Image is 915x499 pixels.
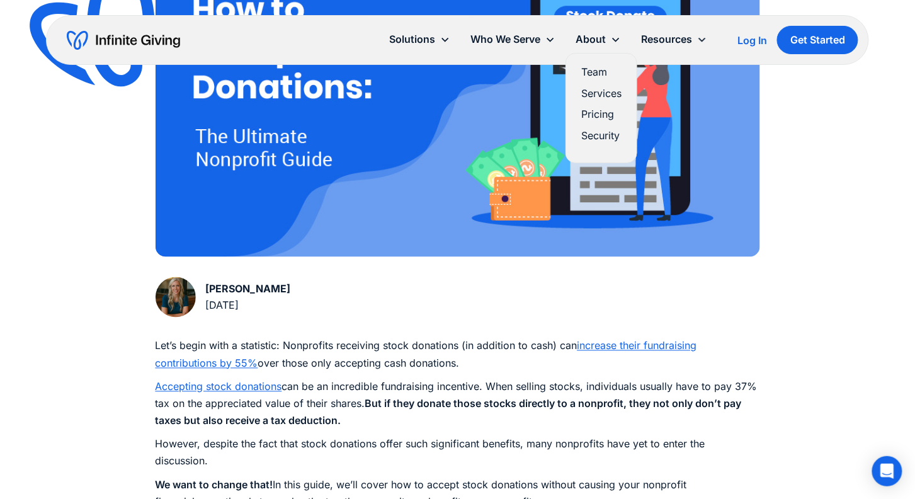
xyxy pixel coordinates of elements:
[460,26,565,53] div: Who We Serve
[581,85,622,102] a: Services
[156,479,273,491] strong: We want to change that!
[156,277,291,318] a: [PERSON_NAME][DATE]
[67,30,180,50] a: home
[156,398,742,427] strong: But if they donate those stocks directly to a nonprofit, they not only don’t pay taxes but also r...
[206,297,291,314] div: [DATE]
[379,26,460,53] div: Solutions
[389,31,435,48] div: Solutions
[581,64,622,81] a: Team
[576,31,606,48] div: About
[565,26,631,53] div: About
[641,31,692,48] div: Resources
[581,106,622,123] a: Pricing
[156,338,760,372] p: Let’s begin with a statistic: Nonprofits receiving stock donations (in addition to cash) can over...
[206,280,291,297] div: [PERSON_NAME]
[156,436,760,470] p: However, despite the fact that stock donations offer such significant benefits, many nonprofits h...
[872,456,902,486] div: Open Intercom Messenger
[156,340,697,369] a: increase their fundraising contributions by 55%
[581,127,622,144] a: Security
[777,26,858,54] a: Get Started
[470,31,540,48] div: Who We Serve
[156,379,760,430] p: can be an incredible fundraising incentive. When selling stocks, individuals usually have to pay ...
[737,33,767,48] a: Log In
[156,381,282,393] a: Accepting stock donations
[631,26,717,53] div: Resources
[565,53,637,163] nav: About
[737,35,767,45] div: Log In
